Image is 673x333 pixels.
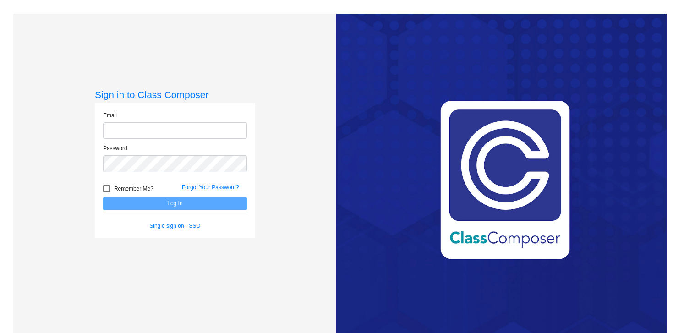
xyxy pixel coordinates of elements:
label: Password [103,144,127,153]
label: Email [103,111,117,120]
a: Forgot Your Password? [182,184,239,191]
span: Remember Me? [114,183,153,194]
h3: Sign in to Class Composer [95,89,255,100]
a: Single sign on - SSO [149,223,200,229]
button: Log In [103,197,247,210]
